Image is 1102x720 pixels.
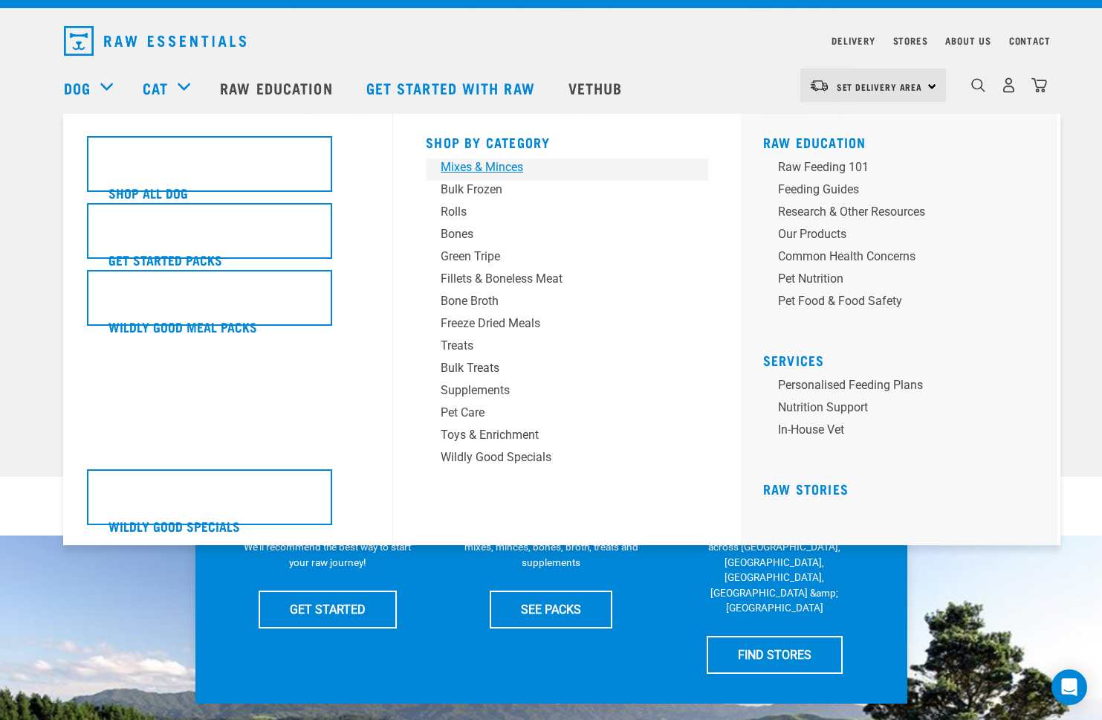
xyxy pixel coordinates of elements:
a: Pet Food & Food Safety [763,292,1046,315]
a: Wildly Good Specials [426,449,708,471]
a: Research & Other Resources [763,203,1046,225]
a: Raw Feeding 101 [763,158,1046,181]
h5: Shop All Dog [108,183,188,202]
img: van-moving.png [809,79,829,92]
a: Contact [1009,38,1051,43]
a: Delivery [832,38,875,43]
img: home-icon@2x.png [1031,77,1047,93]
div: Rolls [441,203,672,221]
a: Freeze Dried Meals [426,315,708,337]
div: Pet Care [441,404,672,422]
a: Nutrition Support [763,399,1046,421]
a: Pet Nutrition [763,270,1046,292]
div: Treats [441,337,672,355]
a: Get Started Packs [87,203,369,270]
div: Fillets & Boneless Meat [441,270,672,288]
a: Mixes & Minces [426,158,708,181]
a: Personalised Feeding Plans [763,376,1046,399]
a: Vethub [554,58,641,118]
h5: Get Started Packs [108,250,222,269]
a: Supplements [426,382,708,404]
div: Raw Feeding 101 [778,158,1010,176]
a: Cat [143,77,168,99]
a: Shop All Dog [87,136,369,203]
a: Our Products [763,225,1046,248]
a: Rolls [426,203,708,225]
a: Pet Care [426,404,708,426]
nav: dropdown navigation [52,20,1051,62]
a: In-house vet [763,421,1046,443]
a: Bulk Treats [426,359,708,382]
div: Wildly Good Specials [441,449,672,466]
div: Bulk Frozen [441,181,672,199]
a: Bulk Frozen [426,181,708,203]
img: Raw Essentials Logo [64,26,246,56]
a: Treats [426,337,708,359]
div: Our Products [778,225,1010,243]
a: About Us [945,38,991,43]
a: Get started with Raw [351,58,554,118]
a: Stores [893,38,928,43]
div: Pet Food & Food Safety [778,292,1010,310]
a: Raw Stories [763,485,849,492]
img: user.png [1001,77,1017,93]
div: Toys & Enrichment [441,426,672,444]
a: Common Health Concerns [763,248,1046,270]
p: We have 17 stores specialising in raw pet food &amp; nutritional advice across [GEOGRAPHIC_DATA],... [687,510,862,616]
div: Research & Other Resources [778,203,1010,221]
a: Green Tripe [426,248,708,270]
h5: Services [763,353,1046,364]
div: Common Health Concerns [778,248,1010,266]
div: Bone Broth [441,292,672,310]
a: Toys & Enrichment [426,426,708,449]
div: Feeding Guides [778,181,1010,199]
a: Raw Education [205,58,351,118]
a: SEE PACKS [490,591,612,628]
div: Mixes & Minces [441,158,672,176]
a: Bones [426,225,708,248]
h5: Shop By Category [426,135,708,147]
a: Wildly Good Specials [87,469,369,536]
a: Feeding Guides [763,181,1046,203]
img: home-icon-1@2x.png [971,78,985,92]
a: Wildly Good Meal Packs [87,270,369,337]
a: GET STARTED [259,591,397,628]
div: Bones [441,225,672,243]
h5: Wildly Good Meal Packs [108,317,257,336]
a: FIND STORES [707,636,843,673]
a: Bone Broth [426,292,708,315]
div: Open Intercom Messenger [1051,669,1087,705]
div: Pet Nutrition [778,270,1010,288]
a: Dog [64,77,91,99]
div: Freeze Dried Meals [441,315,672,332]
span: Set Delivery Area [837,84,923,89]
div: Bulk Treats [441,359,672,377]
a: Raw Education [763,138,866,146]
a: Fillets & Boneless Meat [426,270,708,292]
h5: Wildly Good Specials [108,516,240,536]
div: Green Tripe [441,248,672,266]
div: Supplements [441,382,672,399]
